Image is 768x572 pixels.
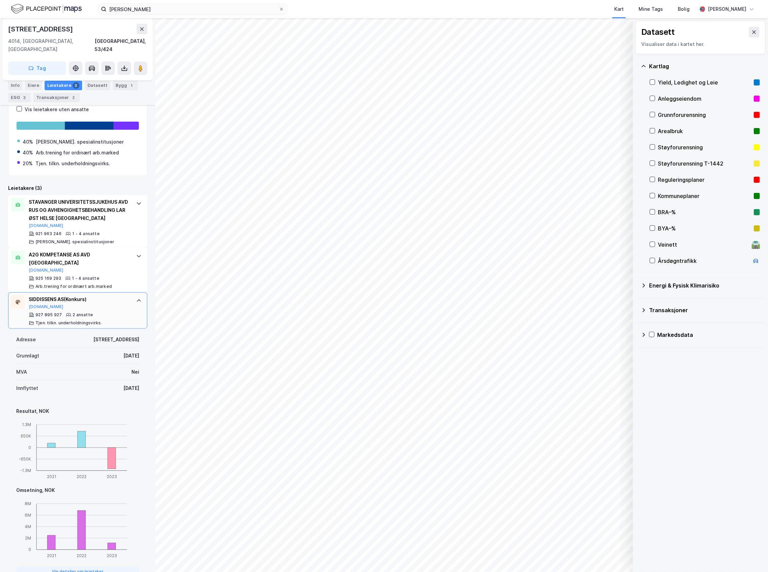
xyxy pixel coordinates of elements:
[35,312,62,318] div: 927 895 927
[649,62,760,70] div: Kartlag
[658,224,751,232] div: BYA–%
[23,159,33,168] div: 20%
[16,368,27,376] div: MVA
[25,501,31,506] tspan: 8M
[751,240,761,249] div: 🛣️
[106,4,279,14] input: Søk på adresse, matrikkel, gårdeiere, leietakere eller personer
[8,24,74,34] div: [STREET_ADDRESS]
[641,40,760,48] div: Visualiser data i kartet her.
[16,486,139,494] div: Omsetning, NOK
[95,37,147,53] div: [GEOGRAPHIC_DATA], 53/424
[45,80,82,90] div: Leietakere
[25,80,42,90] div: Eiere
[658,143,751,151] div: Støyforurensning
[36,149,119,157] div: Arb.trening for ordinært arb.marked
[21,433,31,439] tspan: 650K
[658,208,751,216] div: BRA–%
[131,368,139,376] div: Nei
[35,276,61,281] div: 925 169 293
[25,105,89,114] div: Vis leietakere uten ansatte
[28,547,31,552] tspan: 0
[128,82,135,89] div: 1
[35,231,61,237] div: 921 963 246
[708,5,746,13] div: [PERSON_NAME]
[8,61,66,75] button: Tag
[35,159,110,168] div: Tjen. tilkn. underholdningsvirks.
[123,352,139,360] div: [DATE]
[23,138,33,146] div: 40%
[25,524,31,529] tspan: 4M
[77,553,87,558] tspan: 2022
[658,95,751,103] div: Anleggseiendom
[25,513,31,518] tspan: 6M
[36,138,124,146] div: [PERSON_NAME]. spesialinstitusjoner
[658,241,749,249] div: Veinett
[47,474,56,479] tspan: 2021
[72,231,100,237] div: 1 - 4 ansatte
[72,276,99,281] div: 1 - 4 ansatte
[29,268,64,273] button: [DOMAIN_NAME]
[658,257,749,265] div: Årsdøgntrafikk
[8,37,95,53] div: 4014, [GEOGRAPHIC_DATA], [GEOGRAPHIC_DATA]
[77,474,87,479] tspan: 2022
[22,422,31,427] tspan: 1.3M
[29,295,129,303] div: SIDDISSENS AS (Konkurs)
[35,320,102,326] div: Tjen. tilkn. underholdningsvirks.
[70,94,77,101] div: 2
[47,553,56,558] tspan: 2021
[29,251,129,267] div: A2G KOMPETANSE AS AVD [GEOGRAPHIC_DATA]
[649,306,760,314] div: Transaksjoner
[85,80,110,90] div: Datasett
[11,3,82,15] img: logo.f888ab2527a4732fd821a326f86c7f29.svg
[8,80,22,90] div: Info
[35,284,112,289] div: Arb.trening for ordinært arb.marked
[16,407,139,415] div: Resultat, NOK
[23,149,33,157] div: 40%
[658,159,751,168] div: Støyforurensning T-1442
[734,540,768,572] iframe: Chat Widget
[8,93,31,102] div: ESG
[73,82,79,89] div: 3
[28,445,31,450] tspan: 0
[16,352,39,360] div: Grunnlagt
[641,27,675,38] div: Datasett
[35,239,114,245] div: [PERSON_NAME]. spesialinstitusjoner
[658,127,751,135] div: Arealbruk
[29,223,64,228] button: [DOMAIN_NAME]
[107,553,117,558] tspan: 2023
[93,335,139,344] div: [STREET_ADDRESS]
[20,468,31,473] tspan: -1.3M
[678,5,690,13] div: Bolig
[16,384,38,392] div: Innflyttet
[639,5,663,13] div: Mine Tags
[658,111,751,119] div: Grunnforurensning
[107,474,117,479] tspan: 2023
[614,5,624,13] div: Kart
[16,335,36,344] div: Adresse
[658,176,751,184] div: Reguleringsplaner
[21,94,28,101] div: 3
[734,540,768,572] div: Kontrollprogram for chat
[657,331,760,339] div: Markedsdata
[25,536,31,541] tspan: 2M
[33,93,80,102] div: Transaksjoner
[658,78,751,86] div: Yield, Ledighet og Leie
[73,312,93,318] div: 2 ansatte
[19,456,31,462] tspan: -650K
[658,192,751,200] div: Kommuneplaner
[649,281,760,290] div: Energi & Fysisk Klimarisiko
[29,198,129,222] div: STAVANGER UNIVERSITETSSJUKEHUS AVD RUS OG AVHENGIGHETSBEHANDLING LAR ØST HELSE [GEOGRAPHIC_DATA]
[113,80,138,90] div: Bygg
[8,184,147,192] div: Leietakere (3)
[123,384,139,392] div: [DATE]
[29,304,64,309] button: [DOMAIN_NAME]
